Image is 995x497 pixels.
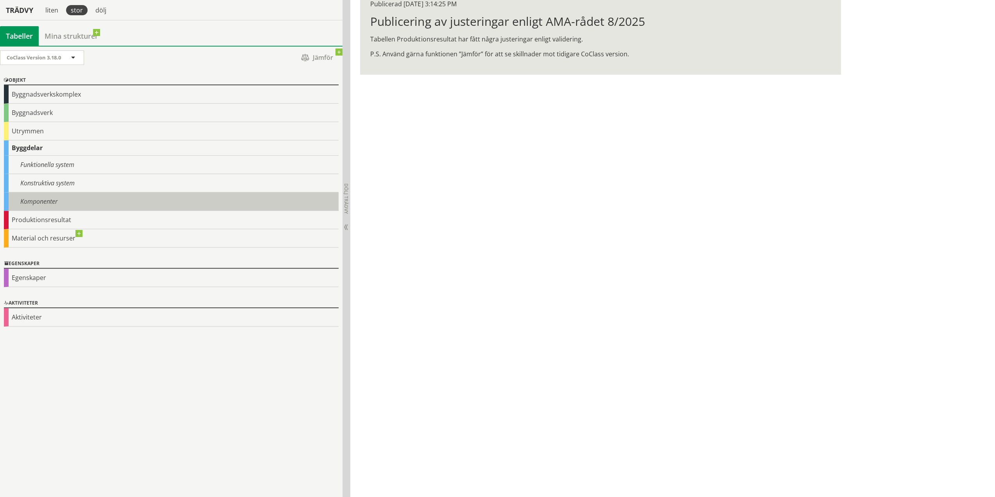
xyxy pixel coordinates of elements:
[4,85,339,104] div: Byggnadsverkskomplex
[4,269,339,287] div: Egenskaper
[4,174,339,192] div: Konstruktiva system
[4,122,339,140] div: Utrymmen
[2,6,38,14] div: Trädvy
[370,35,830,43] p: Tabellen Produktionsresultat har fått några justeringar enligt validering.
[4,156,339,174] div: Funktionella system
[4,76,339,85] div: Objekt
[66,5,88,15] div: stor
[7,54,61,61] span: CoClass Version 3.18.0
[370,14,830,29] h1: Publicering av justeringar enligt AMA-rådet 8/2025
[4,211,339,229] div: Produktionsresultat
[4,140,339,156] div: Byggdelar
[294,51,341,65] span: Jämför
[91,5,111,15] div: dölj
[4,299,339,308] div: Aktiviteter
[4,192,339,211] div: Komponenter
[343,183,350,214] span: Dölj trädvy
[39,26,104,46] a: Mina strukturer
[4,308,339,327] div: Aktiviteter
[41,5,63,15] div: liten
[4,259,339,269] div: Egenskaper
[4,229,339,248] div: Material och resurser
[4,104,339,122] div: Byggnadsverk
[370,50,830,58] p: P.S. Använd gärna funktionen ”Jämför” för att se skillnader mot tidigare CoClass version.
